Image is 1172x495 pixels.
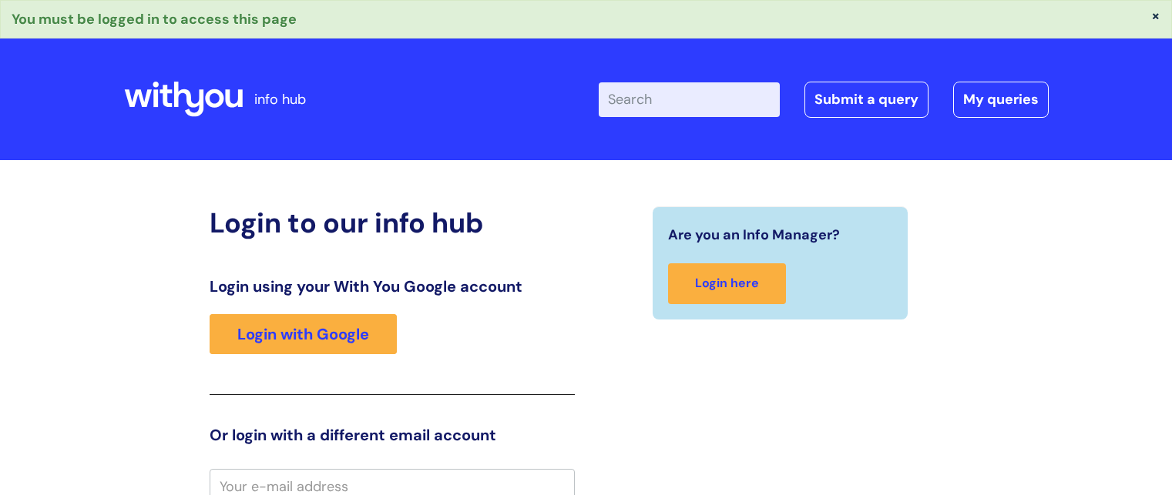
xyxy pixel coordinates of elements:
[210,426,575,444] h3: Or login with a different email account
[210,206,575,239] h2: Login to our info hub
[1151,8,1160,22] button: ×
[668,222,840,247] span: Are you an Info Manager?
[953,82,1049,117] a: My queries
[668,263,786,304] a: Login here
[254,87,306,112] p: info hub
[804,82,929,117] a: Submit a query
[210,314,397,354] a: Login with Google
[210,277,575,296] h3: Login using your With You Google account
[599,82,780,116] input: Search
